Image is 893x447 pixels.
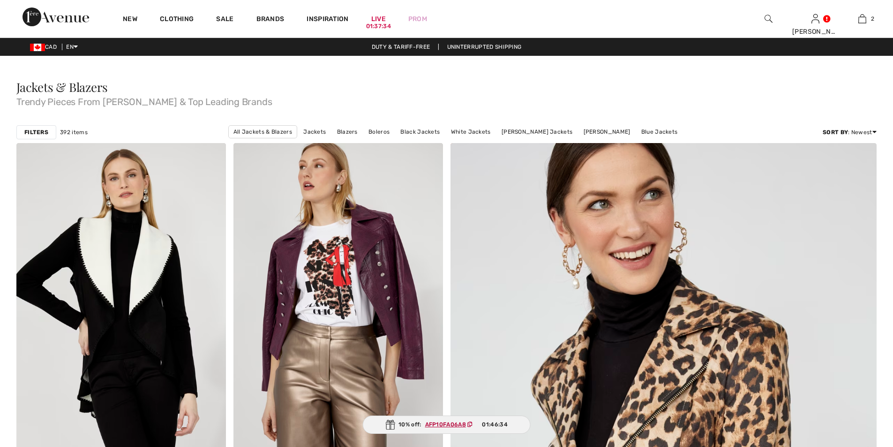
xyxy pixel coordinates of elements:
[637,126,683,138] a: Blue Jackets
[371,14,386,24] a: Live01:37:34
[792,27,838,37] div: [PERSON_NAME]
[23,8,89,26] img: 1ère Avenue
[24,128,48,136] strong: Filters
[123,15,137,25] a: New
[871,15,874,23] span: 2
[216,15,233,25] a: Sale
[839,13,885,24] a: 2
[228,125,297,138] a: All Jackets & Blazers
[811,13,819,24] img: My Info
[30,44,45,51] img: Canadian Dollar
[579,126,635,138] a: [PERSON_NAME]
[66,44,78,50] span: EN
[811,14,819,23] a: Sign In
[425,421,466,428] ins: AFP10FA06A8
[16,79,108,95] span: Jackets & Blazers
[858,13,866,24] img: My Bag
[30,44,60,50] span: CAD
[408,14,427,24] a: Prom
[256,15,285,25] a: Brands
[307,15,348,25] span: Inspiration
[482,420,507,429] span: 01:46:34
[362,416,531,434] div: 10% off:
[332,126,362,138] a: Blazers
[364,126,394,138] a: Boleros
[16,93,877,106] span: Trendy Pieces From [PERSON_NAME] & Top Leading Brands
[299,126,330,138] a: Jackets
[160,15,194,25] a: Clothing
[396,126,444,138] a: Black Jackets
[385,420,395,430] img: Gift.svg
[60,128,88,136] span: 392 items
[833,377,884,400] iframe: Opens a widget where you can chat to one of our agents
[366,22,391,31] div: 01:37:34
[446,126,495,138] a: White Jackets
[497,126,577,138] a: [PERSON_NAME] Jackets
[765,13,773,24] img: search the website
[823,128,877,136] div: : Newest
[823,129,848,136] strong: Sort By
